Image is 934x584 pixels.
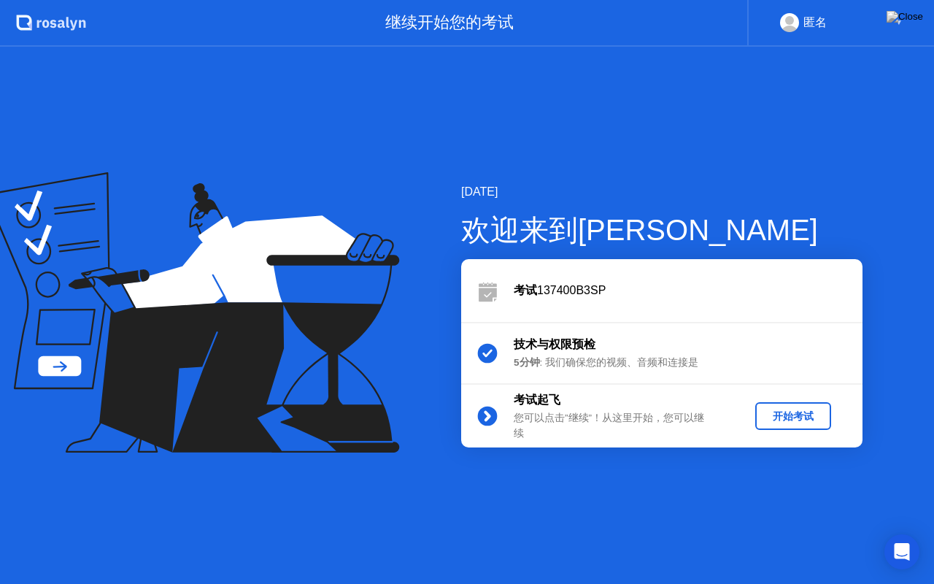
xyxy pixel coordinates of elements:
div: 137400B3SP [514,282,862,299]
div: 开始考试 [761,410,825,423]
div: [DATE] [461,183,862,201]
div: : 我们确保您的视频、音频和连接是 [514,356,724,370]
b: 技术与权限预检 [514,338,595,350]
b: 考试 [514,284,537,296]
img: Close [887,11,923,23]
div: 欢迎来到[PERSON_NAME] [461,208,862,252]
button: 开始考试 [755,402,831,430]
div: 匿名 [803,13,827,32]
div: Open Intercom Messenger [884,534,919,569]
div: 您可以点击”继续”！从这里开始，您可以继续 [514,411,724,441]
b: 5分钟 [514,357,540,368]
b: 考试起飞 [514,393,560,406]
